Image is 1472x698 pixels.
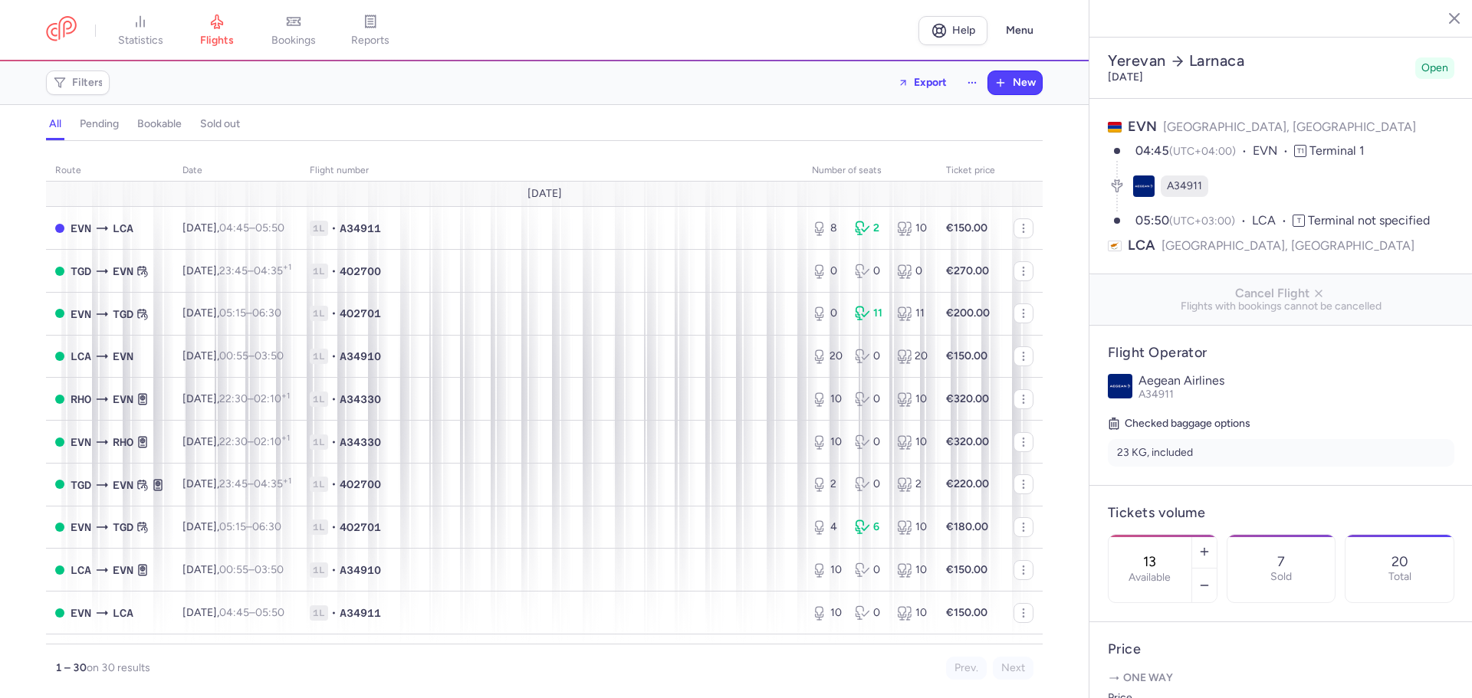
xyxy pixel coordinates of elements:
span: Open [1421,61,1448,76]
strong: €320.00 [946,392,989,405]
div: 11 [897,306,928,321]
span: 4O2701 [340,306,381,321]
span: New [1013,77,1036,89]
span: EVN [71,220,91,237]
span: – [219,306,281,320]
time: 04:45 [219,606,249,619]
p: 7 [1277,554,1285,569]
p: Sold [1270,571,1292,583]
span: A34911 [340,221,381,236]
h2: Yerevan Larnaca [1108,51,1409,70]
span: – [219,392,290,405]
span: EVN [113,263,133,280]
time: 00:55 [219,349,248,362]
strong: €150.00 [946,221,987,234]
sup: +1 [283,476,291,486]
div: 0 [855,349,886,364]
div: 2 [897,477,928,492]
span: TGD [113,519,133,536]
span: [DATE], [182,520,281,533]
span: TGD [71,263,91,280]
sup: +1 [281,433,290,443]
span: 1L [310,264,328,279]
li: 23 KG, included [1108,439,1454,467]
label: Available [1129,572,1171,584]
span: LCA [1128,236,1155,255]
div: 11 [855,306,886,321]
h5: Checked baggage options [1108,415,1454,433]
time: 05:15 [219,520,246,533]
div: 4 [812,519,843,535]
span: statistics [118,34,163,48]
span: LCA [71,348,91,365]
strong: 1 – 30 [55,661,87,674]
h4: all [49,117,61,131]
p: One way [1108,670,1454,686]
div: 10 [897,434,928,450]
span: Help [952,25,975,36]
span: 1L [310,434,328,450]
span: 1L [310,562,328,578]
span: 4O2701 [340,519,381,535]
p: Aegean Airlines [1138,374,1454,388]
span: • [331,392,337,407]
div: 10 [897,605,928,621]
span: EVN [113,391,133,408]
span: [GEOGRAPHIC_DATA], [GEOGRAPHIC_DATA] [1163,120,1416,134]
div: 10 [897,562,928,578]
strong: €320.00 [946,435,989,448]
span: • [331,605,337,621]
span: EVN [71,306,91,323]
div: 2 [855,221,886,236]
time: 04:45 [219,221,249,234]
span: • [331,264,337,279]
div: 0 [855,562,886,578]
button: New [988,71,1042,94]
time: [DATE] [1108,70,1143,84]
span: [DATE], [182,306,281,320]
span: RHO [113,434,133,451]
span: Export [914,77,947,88]
div: 6 [855,519,886,535]
span: [DATE], [182,349,284,362]
span: Filters [72,77,103,89]
span: • [331,562,337,578]
div: 0 [855,477,886,492]
span: T1 [1294,145,1306,157]
span: 4O2700 [340,477,381,492]
span: [DATE], [182,477,291,490]
span: EVN [71,519,91,536]
span: 1L [310,605,328,621]
button: Prev. [946,657,987,680]
span: EVN [113,562,133,578]
strong: €220.00 [946,477,989,490]
th: Flight number [301,159,803,182]
span: TGD [71,477,91,493]
p: Total [1388,571,1411,583]
th: Ticket price [937,159,1004,182]
strong: €270.00 [946,264,989,277]
div: 0 [855,392,886,407]
time: 22:30 [219,435,248,448]
strong: €200.00 [946,306,990,320]
span: EVN [113,348,133,365]
a: flights [179,14,255,48]
strong: €180.00 [946,520,988,533]
span: 1L [310,392,328,407]
time: 04:35 [254,477,291,490]
span: [DATE], [182,563,284,576]
button: Filters [47,71,109,94]
a: reports [332,14,409,48]
span: Cancel Flight [1102,287,1460,300]
span: EVN [71,605,91,621]
a: bookings [255,14,332,48]
time: 02:10 [254,392,290,405]
div: 10 [897,392,928,407]
div: 0 [812,306,843,321]
span: A34910 [340,349,381,364]
span: on 30 results [87,661,150,674]
div: 20 [812,349,843,364]
span: – [219,435,290,448]
img: Aegean Airlines logo [1108,374,1132,398]
span: flights [200,34,234,48]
